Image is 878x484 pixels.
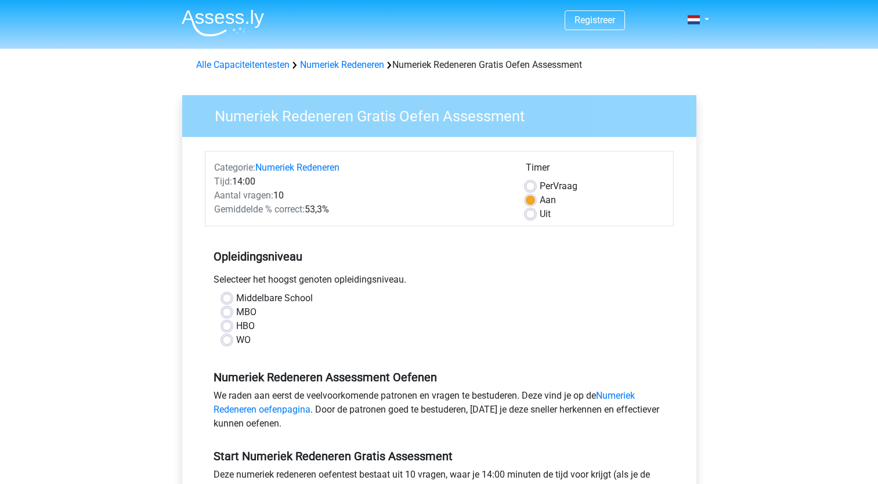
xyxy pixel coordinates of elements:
h3: Numeriek Redeneren Gratis Oefen Assessment [201,103,688,125]
label: Vraag [540,179,577,193]
a: Numeriek Redeneren oefenpagina [214,390,635,415]
img: Assessly [182,9,264,37]
label: Aan [540,193,556,207]
div: Numeriek Redeneren Gratis Oefen Assessment [192,58,687,72]
a: Numeriek Redeneren [300,59,384,70]
a: Registreer [575,15,615,26]
h5: Opleidingsniveau [214,245,665,268]
div: Selecteer het hoogst genoten opleidingsniveau. [205,273,674,291]
label: Middelbare School [236,291,313,305]
div: 10 [205,189,517,203]
h5: Numeriek Redeneren Assessment Oefenen [214,370,665,384]
span: Tijd: [214,176,232,187]
div: 14:00 [205,175,517,189]
span: Categorie: [214,162,255,173]
div: 53,3% [205,203,517,216]
span: Per [540,180,553,192]
label: Uit [540,207,551,221]
div: Timer [526,161,664,179]
label: HBO [236,319,255,333]
a: Alle Capaciteitentesten [196,59,290,70]
span: Gemiddelde % correct: [214,204,305,215]
div: We raden aan eerst de veelvoorkomende patronen en vragen te bestuderen. Deze vind je op de . Door... [205,389,674,435]
label: WO [236,333,251,347]
span: Aantal vragen: [214,190,273,201]
h5: Start Numeriek Redeneren Gratis Assessment [214,449,665,463]
label: MBO [236,305,256,319]
a: Numeriek Redeneren [255,162,339,173]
